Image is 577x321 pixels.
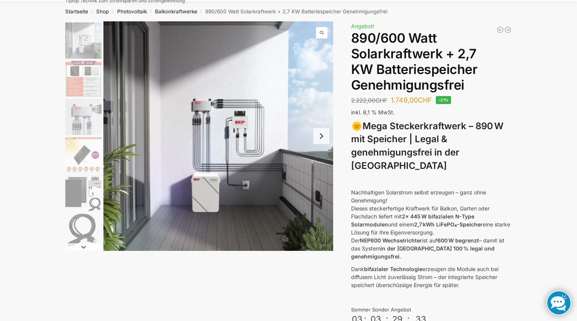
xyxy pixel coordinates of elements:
strong: 600 W begrenzt [437,237,479,244]
li: 2 / 12 [63,21,102,59]
strong: 2x 445 W bifazialen N-Type Solarmodulen [351,213,474,228]
a: Balkonkraftwerke [155,8,197,14]
img: Bificial im Vergleich zu billig Modulen [65,61,102,97]
button: Next slide [313,128,329,144]
span: inkl. 8,1 % MwSt. [351,109,395,116]
span: / [197,9,205,15]
p: Dank erzeugen die Module auch bei diffusem Licht zuverlässig Strom – der integrierte Speicher spe... [351,265,512,289]
bdi: 1.749,00 [391,96,432,104]
h1: 890/600 Watt Solarkraftwerk + 2,7 KW Batteriespeicher Genehmigungsfrei [351,30,512,93]
img: Bificial 30 % mehr Leistung [65,137,102,173]
img: Balkonkraftwerk 860 [65,175,102,211]
bdi: 2.222,00 [351,97,387,104]
li: 8 / 12 [63,250,102,288]
span: CHF [376,97,387,104]
strong: NEP600 Wechselrichter [360,237,422,244]
strong: 2,7 kWh LiFePO₄-Speicher [414,221,483,228]
li: 4 / 12 [63,98,102,136]
p: Nachhaltigen Solarstrom selbst erzeugen – ganz ohne Genehmigung! Dieses steckerfertige Kraftwerk ... [351,188,512,260]
img: Anschlusskabel-3meter [65,213,102,249]
a: Balkonkraftwerk 405/600 Watt erweiterbar [496,26,504,34]
span: CHF [418,96,432,104]
button: Next slide [65,243,102,251]
strong: in der [GEOGRAPHIC_DATA] 100 % legal und genehmigungsfrei [351,245,495,260]
strong: bifazialer Technologie [364,266,422,272]
a: Photovoltaik [117,8,147,14]
span: / [88,9,96,15]
a: Shop [96,8,109,14]
a: Steckerkraftwerk mit 2,7kwh-SpeicherBalkonkraftwerk mit 27kw Speicher [103,21,333,251]
span: -21% [436,96,451,104]
span: / [147,9,155,15]
div: Sommer Sonder Angebot [351,306,512,314]
img: Balkonkraftwerk mit 2,7kw Speicher [65,22,102,59]
a: Balkonkraftwerk 890 Watt Solarmodulleistung mit 2kW/h Zendure Speicher [504,26,512,34]
img: Balkonkraftwerk mit 2,7kw Speicher [103,21,333,251]
strong: Mega Steckerkraftwerk – 890 W mit Speicher | Legal & genehmigungsfrei in der [GEOGRAPHIC_DATA] [351,120,503,171]
h3: 🌞 [351,120,512,173]
img: BDS1000 [65,99,102,135]
li: 5 / 12 [63,136,102,174]
span: Angebot! [351,23,374,29]
li: 6 / 12 [63,174,102,212]
nav: Breadcrumb [52,2,525,21]
li: 1 / 12 [103,21,333,251]
li: 3 / 12 [63,59,102,98]
a: Startseite [65,8,88,14]
li: 7 / 12 [63,212,102,250]
span: / [109,9,117,15]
